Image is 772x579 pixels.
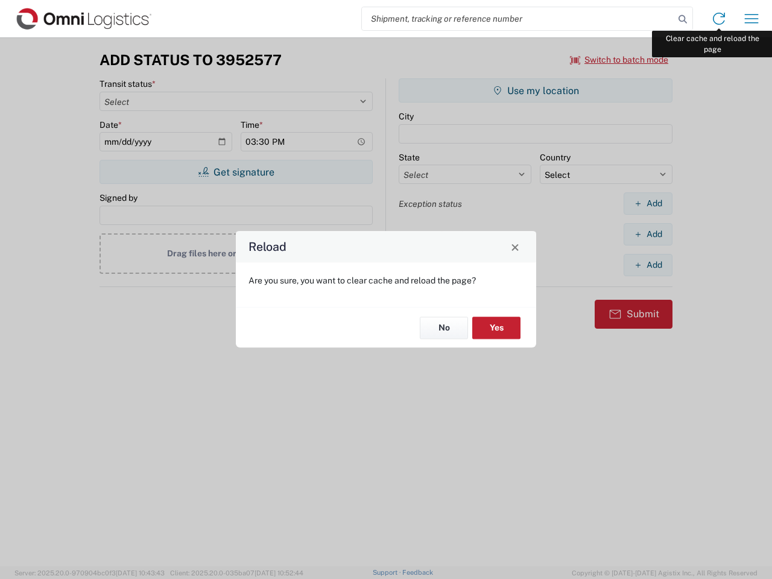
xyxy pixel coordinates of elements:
button: No [420,317,468,339]
p: Are you sure, you want to clear cache and reload the page? [248,275,524,286]
button: Yes [472,317,520,339]
input: Shipment, tracking or reference number [362,7,674,30]
h4: Reload [248,238,286,256]
button: Close [507,238,524,255]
